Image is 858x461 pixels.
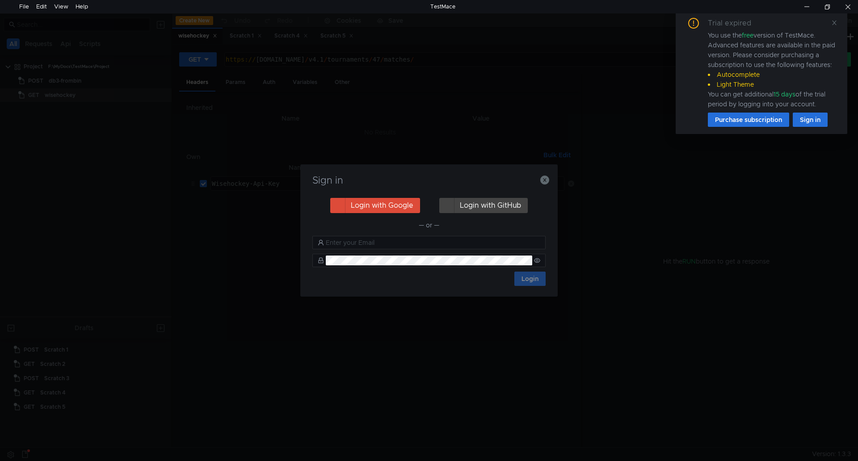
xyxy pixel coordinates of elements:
div: You can get additional of the trial period by logging into your account. [708,89,837,109]
div: You use the version of TestMace. Advanced features are available in the paid version. Please cons... [708,30,837,109]
h3: Sign in [311,175,547,186]
li: Autocomplete [708,70,837,80]
button: Login with GitHub [439,198,528,213]
li: Light Theme [708,80,837,89]
div: Trial expired [708,18,762,29]
button: Sign in [793,113,828,127]
button: Login with Google [330,198,420,213]
input: Enter your Email [326,238,540,247]
span: free [742,31,753,39]
div: — or — [312,220,546,230]
span: 15 days [774,90,795,98]
button: Purchase subscription [708,113,789,127]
